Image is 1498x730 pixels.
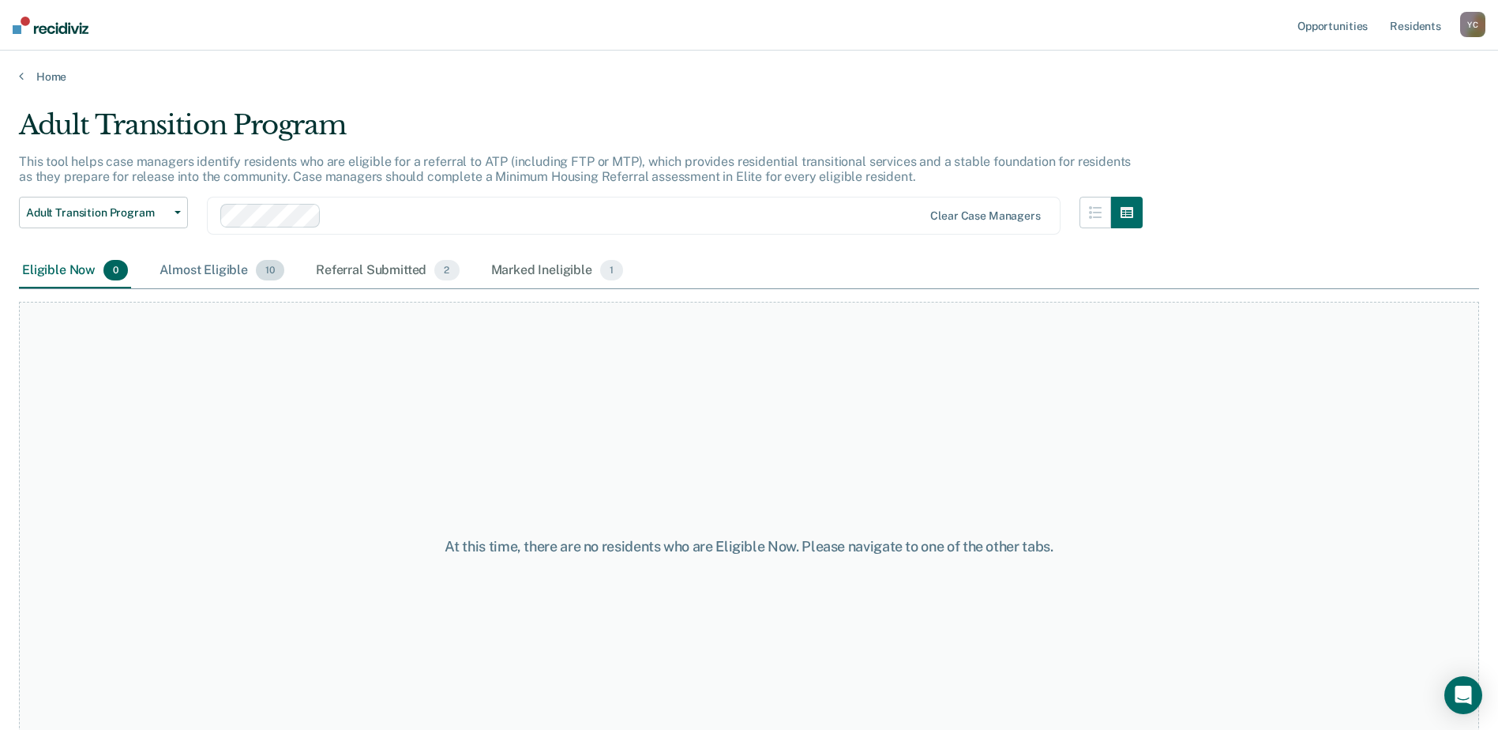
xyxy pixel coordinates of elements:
span: 10 [256,260,284,280]
div: Referral Submitted2 [313,254,462,288]
p: This tool helps case managers identify residents who are eligible for a referral to ATP (includin... [19,154,1131,184]
a: Home [19,70,1479,84]
div: Marked Ineligible1 [488,254,627,288]
span: 2 [434,260,459,280]
button: YC [1460,12,1485,37]
div: Adult Transition Program [19,109,1143,154]
span: 1 [600,260,623,280]
div: Open Intercom Messenger [1444,676,1482,714]
button: Adult Transition Program [19,197,188,228]
div: Clear case managers [930,209,1040,223]
div: At this time, there are no residents who are Eligible Now. Please navigate to one of the other tabs. [385,538,1114,555]
div: Y C [1460,12,1485,37]
span: Adult Transition Program [26,206,168,220]
div: Eligible Now0 [19,254,131,288]
span: 0 [103,260,128,280]
div: Almost Eligible10 [156,254,287,288]
img: Recidiviz [13,17,88,34]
